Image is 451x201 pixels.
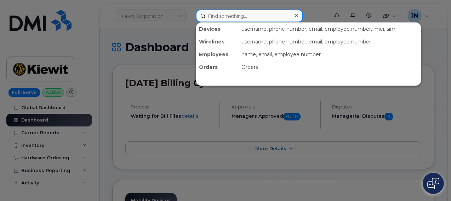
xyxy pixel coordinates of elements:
[427,178,439,189] img: Open chat
[196,61,239,73] div: Orders
[196,23,239,35] div: Devices
[239,61,421,73] div: Orders
[239,35,421,48] div: username, phone number, email, employee number
[196,35,239,48] div: Wirelines
[239,48,421,61] div: name, email, employee number
[239,23,421,35] div: username, phone number, email, employee number, imei, sim
[196,48,239,61] div: Employees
